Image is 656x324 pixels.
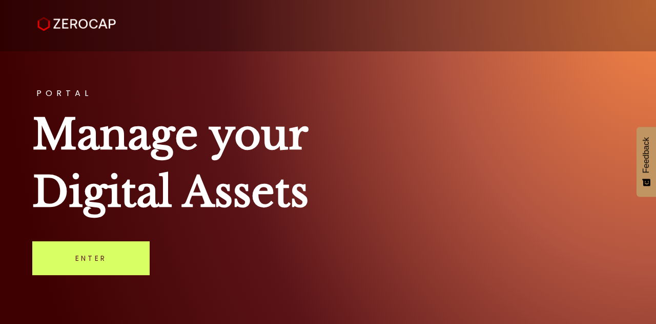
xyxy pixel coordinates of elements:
h3: PORTAL [32,89,624,98]
span: Feedback [642,137,651,173]
button: Feedback - Show survey [637,127,656,197]
h1: Manage your Digital Assets [32,106,624,221]
img: ZeroCap [37,17,116,31]
a: Enter [32,241,150,275]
